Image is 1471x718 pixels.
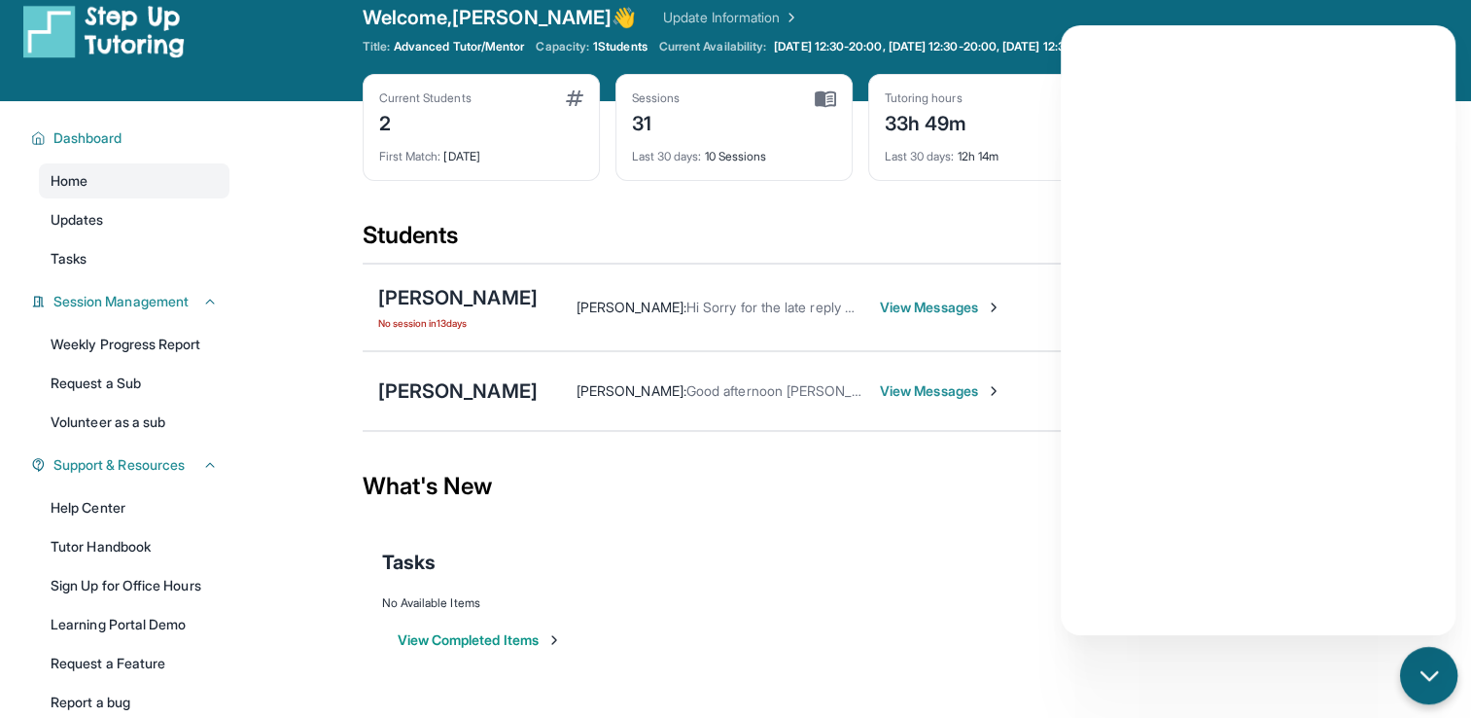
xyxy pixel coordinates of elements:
[39,529,229,564] a: Tutor Handbook
[363,39,390,54] span: Title:
[379,149,441,163] span: First Match :
[382,595,1339,611] div: No Available Items
[39,202,229,237] a: Updates
[23,4,185,58] img: logo
[394,39,524,54] span: Advanced Tutor/Mentor
[39,607,229,642] a: Learning Portal Demo
[885,137,1089,164] div: 12h 14m
[51,210,104,230] span: Updates
[378,315,538,331] span: No session in 13 days
[378,377,538,405] div: [PERSON_NAME]
[39,405,229,440] a: Volunteer as a sub
[770,39,1225,54] a: [DATE] 12:30-20:00, [DATE] 12:30-20:00, [DATE] 12:30-18:00, [DATE] 12:30-20:00
[632,137,836,164] div: 10 Sessions
[51,171,88,191] span: Home
[663,8,799,27] a: Update Information
[39,568,229,603] a: Sign Up for Office Hours
[53,128,123,148] span: Dashboard
[780,8,799,27] img: Chevron Right
[51,249,87,269] span: Tasks
[39,490,229,525] a: Help Center
[577,382,686,399] span: [PERSON_NAME] :
[379,90,472,106] div: Current Students
[363,444,1358,529] div: What's New
[39,327,229,362] a: Weekly Progress Report
[379,106,472,137] div: 2
[53,455,185,475] span: Support & Resources
[1400,647,1457,704] button: chat-button
[593,39,648,54] span: 1 Students
[39,241,229,276] a: Tasks
[39,366,229,401] a: Request a Sub
[363,4,637,31] span: Welcome, [PERSON_NAME] 👋
[815,90,836,108] img: card
[577,299,686,315] span: [PERSON_NAME] :
[632,149,702,163] span: Last 30 days :
[566,90,583,106] img: card
[885,106,967,137] div: 33h 49m
[986,300,1001,315] img: Chevron-Right
[379,137,583,164] div: [DATE]
[378,284,538,311] div: [PERSON_NAME]
[398,630,562,650] button: View Completed Items
[632,106,681,137] div: 31
[880,298,1001,317] span: View Messages
[46,128,218,148] button: Dashboard
[363,220,1358,263] div: Students
[986,383,1001,399] img: Chevron-Right
[885,149,955,163] span: Last 30 days :
[46,292,218,311] button: Session Management
[382,549,436,576] span: Tasks
[39,646,229,681] a: Request a Feature
[536,39,589,54] span: Capacity:
[774,39,1221,54] span: [DATE] 12:30-20:00, [DATE] 12:30-20:00, [DATE] 12:30-18:00, [DATE] 12:30-20:00
[39,163,229,198] a: Home
[659,39,766,54] span: Current Availability:
[632,90,681,106] div: Sessions
[53,292,189,311] span: Session Management
[880,381,1001,401] span: View Messages
[1061,25,1455,635] iframe: Chatbot
[885,90,967,106] div: Tutoring hours
[46,455,218,475] button: Support & Resources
